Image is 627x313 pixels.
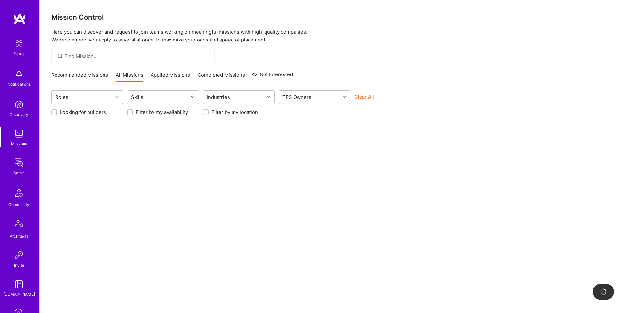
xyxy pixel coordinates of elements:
[205,92,232,102] div: Industries
[51,72,108,82] a: Recommended Missions
[252,71,293,82] a: Not Interested
[11,140,27,147] div: Missions
[8,81,31,88] div: Notifications
[136,109,188,116] label: Filter by my availability
[51,13,615,21] h3: Mission Control
[14,50,24,57] div: Setup
[10,111,28,118] div: Discovery
[198,72,245,82] a: Completed Missions
[60,109,106,116] label: Looking for builders
[3,291,35,298] div: [DOMAIN_NAME]
[354,93,374,100] button: Clear All
[13,169,25,176] div: Admin
[11,217,27,233] img: Architects
[211,109,258,116] label: Filter by my location
[12,68,25,81] img: bell
[267,95,270,99] i: icon Chevron
[14,262,24,269] div: Invite
[8,201,29,208] div: Community
[600,288,606,295] img: loading
[54,92,70,102] div: Roles
[51,28,615,44] p: Here you can discover and request to join teams working on meaningful missions with high-quality ...
[191,95,194,99] i: icon Chevron
[343,95,346,99] i: icon Chevron
[12,127,25,140] img: teamwork
[64,53,210,59] input: Find Mission...
[281,92,313,102] div: TFS Owners
[129,92,145,102] div: Skills
[12,156,25,169] img: admin teamwork
[116,72,143,82] a: All Missions
[10,233,28,239] div: Architects
[12,278,25,291] img: guide book
[12,249,25,262] img: Invite
[151,72,190,82] a: Applied Missions
[56,52,64,60] i: icon SearchGrey
[115,95,119,99] i: icon Chevron
[13,13,26,25] img: logo
[12,98,25,111] img: discovery
[12,37,26,50] img: setup
[11,185,27,201] img: Community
